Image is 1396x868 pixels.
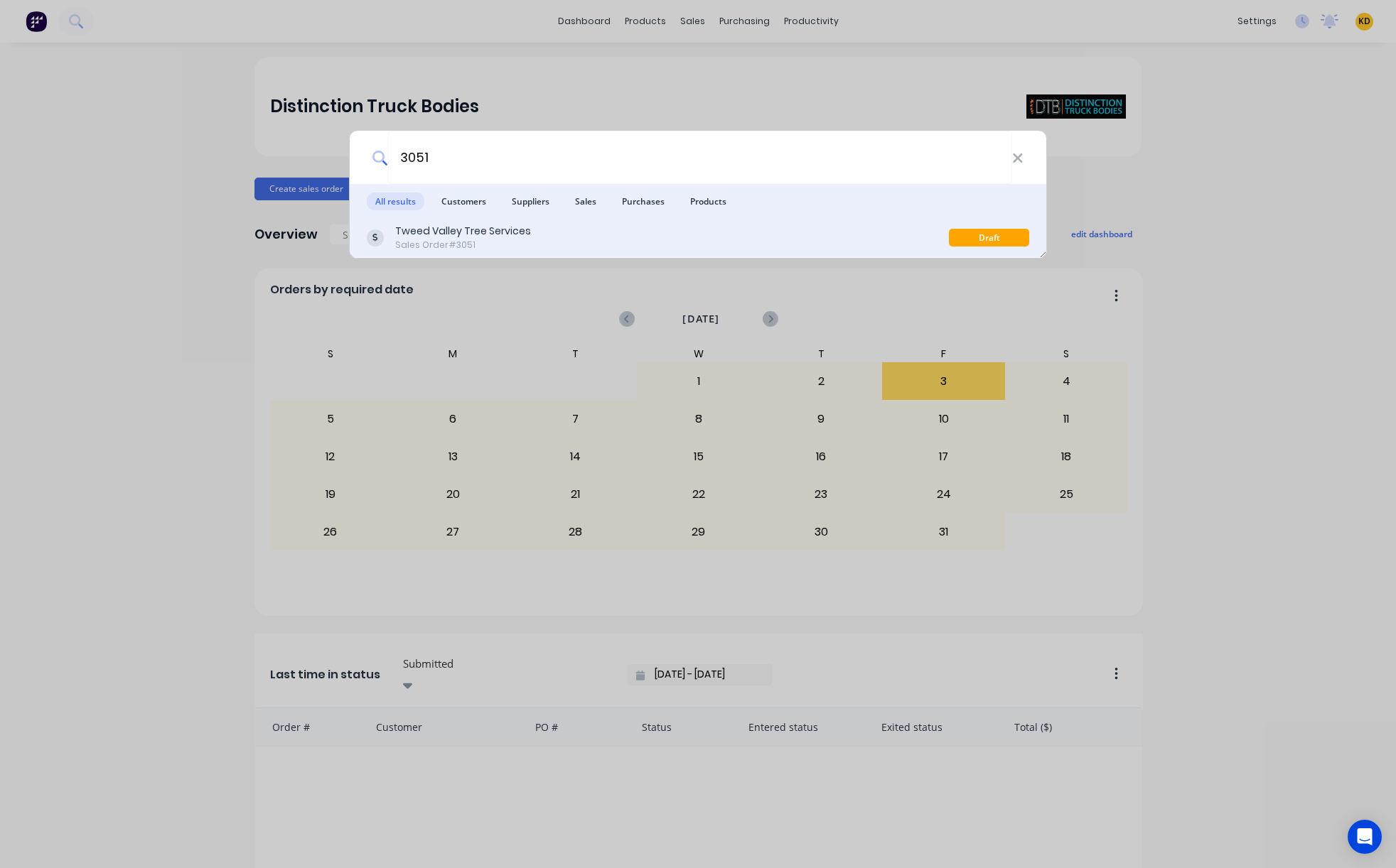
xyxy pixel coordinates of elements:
[1348,820,1382,854] div: Open Intercom Messenger
[395,224,531,239] div: Tweed Valley Tree Services
[367,192,424,210] span: All results
[395,239,531,251] div: Sales Order #3051
[949,229,1029,246] div: Draft
[433,192,495,210] span: Customers
[682,192,735,210] span: Products
[567,192,605,210] span: Sales
[503,192,558,210] span: Suppliers
[613,192,673,210] span: Purchases
[388,131,1012,184] input: Start typing a customer or supplier name to create a new order...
